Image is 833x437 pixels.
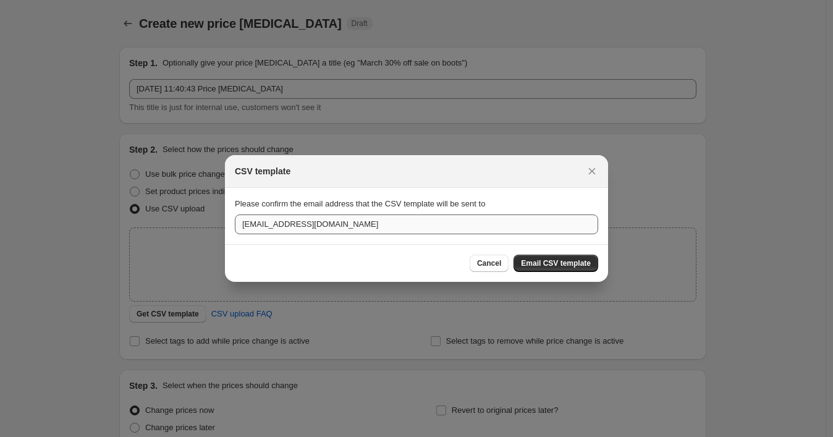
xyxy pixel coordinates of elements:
[235,199,485,208] span: Please confirm the email address that the CSV template will be sent to
[477,258,501,268] span: Cancel
[514,255,598,272] button: Email CSV template
[470,255,509,272] button: Cancel
[521,258,591,268] span: Email CSV template
[235,165,290,177] h2: CSV template
[583,163,601,180] button: Close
